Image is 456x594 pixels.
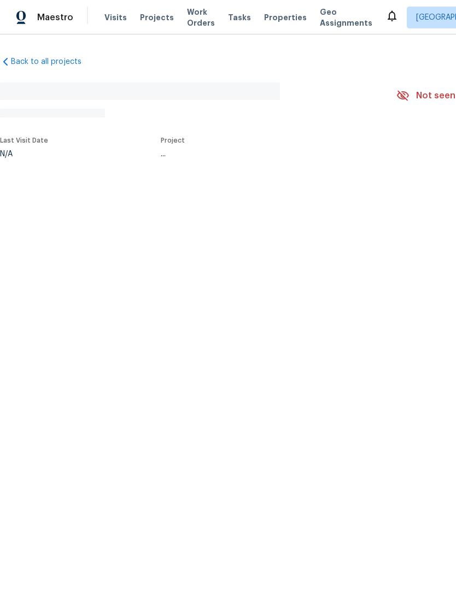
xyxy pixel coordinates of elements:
[37,12,73,23] span: Maestro
[140,12,174,23] span: Projects
[320,7,372,28] span: Geo Assignments
[161,150,371,158] div: ...
[104,12,127,23] span: Visits
[264,12,307,23] span: Properties
[187,7,215,28] span: Work Orders
[228,14,251,21] span: Tasks
[161,137,185,144] span: Project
